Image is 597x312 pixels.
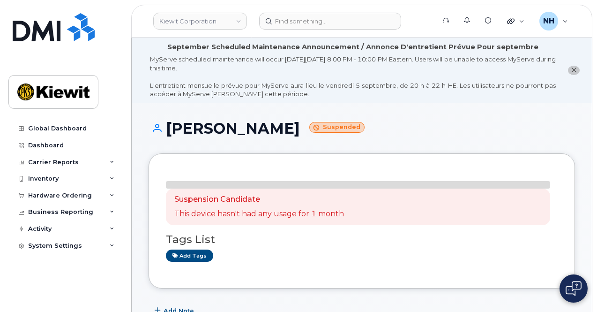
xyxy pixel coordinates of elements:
[166,250,213,261] a: Add tags
[174,194,344,205] p: Suspension Candidate
[166,234,558,245] h3: Tags List
[167,42,538,52] div: September Scheduled Maintenance Announcement / Annonce D'entretient Prévue Pour septembre
[566,281,582,296] img: Open chat
[174,209,344,220] p: This device hasn't had any usage for 1 month
[149,120,575,137] h1: [PERSON_NAME]
[309,122,365,133] small: Suspended
[568,66,580,76] button: close notification
[150,55,556,99] div: MyServe scheduled maintenance will occur [DATE][DATE] 8:00 PM - 10:00 PM Eastern. Users will be u...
